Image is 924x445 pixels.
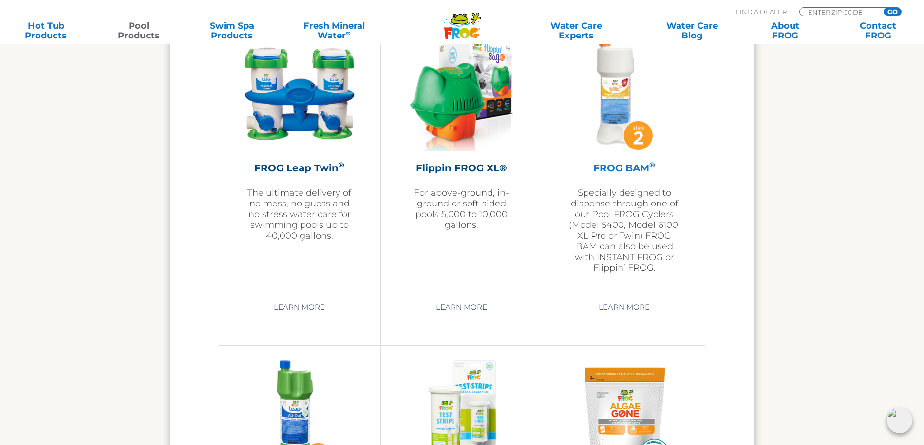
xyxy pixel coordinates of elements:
[243,187,356,241] p: The ultimate delivery of no mess, no guess and no stress water care for swimming pools up to 40,0...
[263,298,336,316] a: Learn More
[649,160,655,169] sup: ®
[736,7,787,16] p: Find A Dealer
[842,21,914,40] a: ContactFROG
[103,21,175,40] a: PoolProducts
[807,8,873,16] input: Zip Code Form
[289,21,379,40] a: Fresh MineralWater∞
[405,38,518,291] a: Flippin FROG XL®For above-ground, in-ground or soft-sided pools 5,000 to 10,000 gallons.
[567,187,681,273] p: Specially designed to dispense through one of our Pool FROG Cyclers (Model 5400, Model 6100, XL P...
[587,298,661,316] a: Learn More
[567,38,681,291] a: FROG BAM®Specially designed to dispense through one of our Pool FROG Cyclers (Model 5400, Model 6...
[568,38,681,151] img: frog-bam-featured-img-v2-300x300.png
[884,8,901,16] input: GO
[243,161,356,175] h2: FROG Leap Twin
[887,408,912,433] img: openIcon
[749,21,821,40] a: AboutFROG
[567,161,681,175] h2: FROG BAM
[410,38,514,151] img: flippin-frog-xl-featured-img-v2-275x300.png
[656,21,728,40] a: Water CareBlog
[339,160,344,169] sup: ®
[196,21,268,40] a: Swim SpaProducts
[243,38,356,291] a: FROG Leap Twin®The ultimate delivery of no mess, no guess and no stress water care for swimming p...
[405,187,518,230] p: For above-ground, in-ground or soft-sided pools 5,000 to 10,000 gallons.
[346,29,351,37] sup: ∞
[10,21,82,40] a: Hot TubProducts
[518,21,635,40] a: Water CareExperts
[425,298,498,316] a: Learn More
[405,161,518,175] h2: Flippin FROG XL®
[243,38,356,151] img: InfuzerTwin-300x300.png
